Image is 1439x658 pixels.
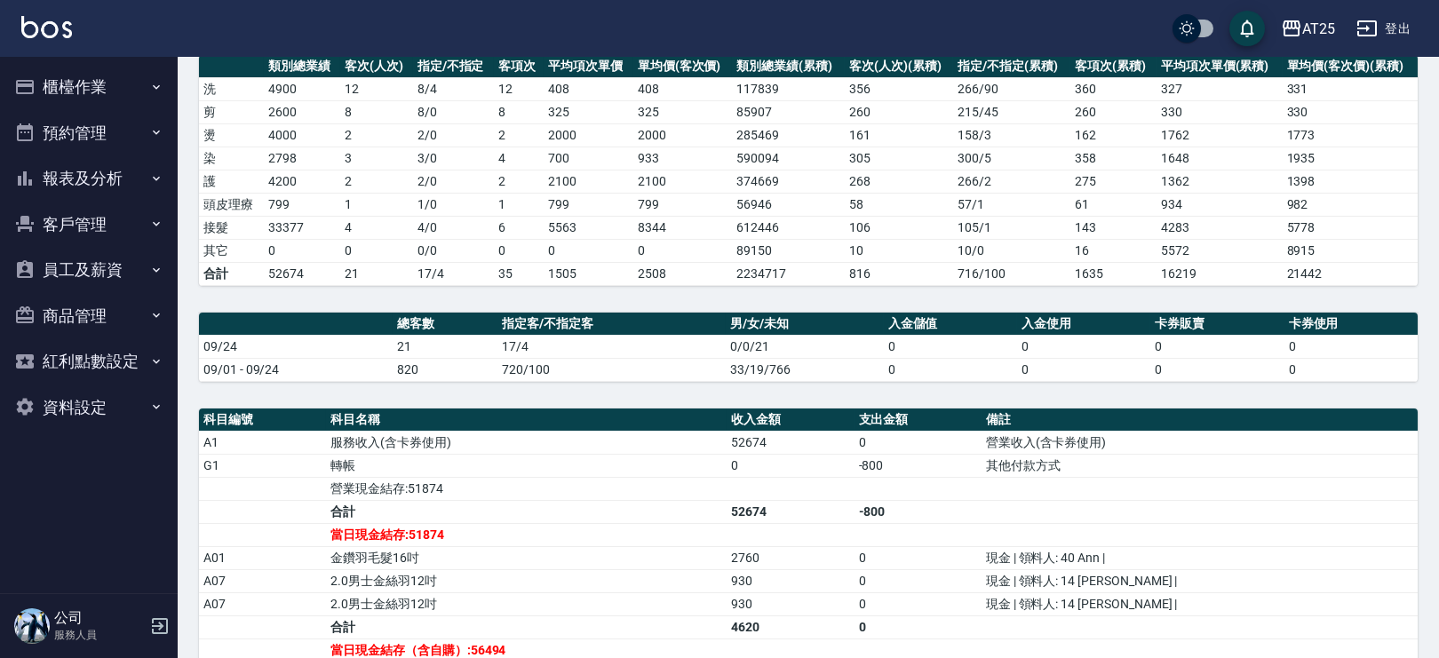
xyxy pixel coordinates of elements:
[199,55,1418,286] table: a dense table
[633,193,733,216] td: 799
[1157,77,1283,100] td: 327
[264,193,340,216] td: 799
[326,477,727,500] td: 營業現金結存:51874
[1283,100,1418,123] td: 330
[855,592,982,615] td: 0
[1284,313,1418,336] th: 卡券使用
[1274,11,1342,47] button: AT25
[340,55,413,78] th: 客次(人次)
[413,77,494,100] td: 8 / 4
[494,262,544,285] td: 35
[726,335,883,358] td: 0/0/21
[393,313,497,336] th: 總客數
[326,546,727,569] td: 金鑽羽毛髮16吋
[326,408,727,432] th: 科目名稱
[1349,12,1418,45] button: 登出
[732,55,845,78] th: 類別總業績(累積)
[732,77,845,100] td: 117839
[1150,358,1284,381] td: 0
[727,615,854,638] td: 4620
[845,262,953,285] td: 816
[494,123,544,147] td: 2
[845,55,953,78] th: 客次(人次)(累積)
[855,500,982,523] td: -800
[544,262,633,285] td: 1505
[1070,193,1157,216] td: 61
[340,77,413,100] td: 12
[413,123,494,147] td: 2 / 0
[199,454,326,477] td: G1
[633,123,733,147] td: 2000
[732,170,845,193] td: 374669
[7,338,171,384] button: 紅利點數設定
[340,262,413,285] td: 21
[340,123,413,147] td: 2
[7,384,171,431] button: 資料設定
[264,262,340,285] td: 52674
[199,592,326,615] td: A07
[1283,262,1418,285] td: 21442
[199,569,326,592] td: A07
[7,293,171,339] button: 商品管理
[1070,262,1157,285] td: 1635
[1157,123,1283,147] td: 1762
[264,77,340,100] td: 4900
[727,592,854,615] td: 930
[1070,77,1157,100] td: 360
[953,123,1070,147] td: 158 / 3
[732,147,845,170] td: 590094
[199,216,264,239] td: 接髮
[633,55,733,78] th: 單均價(客次價)
[199,335,393,358] td: 09/24
[413,193,494,216] td: 1 / 0
[727,431,854,454] td: 52674
[953,239,1070,262] td: 10 / 0
[264,216,340,239] td: 33377
[7,64,171,110] button: 櫃檯作業
[633,147,733,170] td: 933
[199,313,1418,382] table: a dense table
[199,100,264,123] td: 剪
[7,247,171,293] button: 員工及薪資
[264,170,340,193] td: 4200
[982,592,1418,615] td: 現金 | 領料人: 14 [PERSON_NAME] |
[497,335,726,358] td: 17/4
[884,335,1017,358] td: 0
[544,239,633,262] td: 0
[982,431,1418,454] td: 營業收入(含卡券使用)
[845,123,953,147] td: 161
[845,170,953,193] td: 268
[953,216,1070,239] td: 105 / 1
[393,358,497,381] td: 820
[494,193,544,216] td: 1
[855,431,982,454] td: 0
[199,77,264,100] td: 洗
[264,239,340,262] td: 0
[855,569,982,592] td: 0
[855,408,982,432] th: 支出金額
[264,100,340,123] td: 2600
[1017,358,1150,381] td: 0
[727,454,854,477] td: 0
[340,239,413,262] td: 0
[855,615,982,638] td: 0
[1157,216,1283,239] td: 4283
[1157,100,1283,123] td: 330
[1283,216,1418,239] td: 5778
[1070,147,1157,170] td: 358
[1284,335,1418,358] td: 0
[1157,193,1283,216] td: 934
[199,546,326,569] td: A01
[199,431,326,454] td: A1
[884,358,1017,381] td: 0
[726,313,883,336] th: 男/女/未知
[1284,358,1418,381] td: 0
[199,262,264,285] td: 合計
[845,239,953,262] td: 10
[199,239,264,262] td: 其它
[326,500,727,523] td: 合計
[953,147,1070,170] td: 300 / 5
[845,100,953,123] td: 260
[199,358,393,381] td: 09/01 - 09/24
[497,313,726,336] th: 指定客/不指定客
